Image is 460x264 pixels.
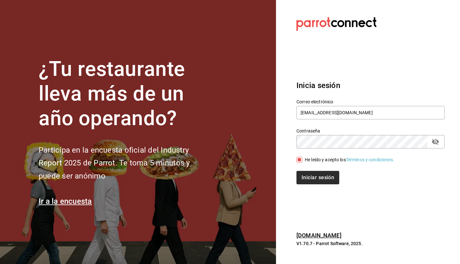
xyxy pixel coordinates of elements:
h3: Inicia sesión [296,80,445,91]
h1: ¿Tu restaurante lleva más de un año operando? [39,57,211,131]
div: He leído y acepto los [305,156,394,163]
input: Ingresa tu correo electrónico [296,106,445,119]
p: V1.70.7 - Parrot Software, 2025. [296,240,445,247]
label: Contraseña [296,129,445,133]
h2: Participa en la encuesta oficial del Industry Report 2025 de Parrot. Te toma 5 minutos y puede se... [39,144,211,183]
a: Ir a la encuesta [39,197,92,206]
a: [DOMAIN_NAME] [296,232,341,239]
a: Términos y condiciones. [346,157,394,162]
label: Correo electrónico [296,100,445,104]
button: passwordField [430,136,441,147]
button: Iniciar sesión [296,171,339,184]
